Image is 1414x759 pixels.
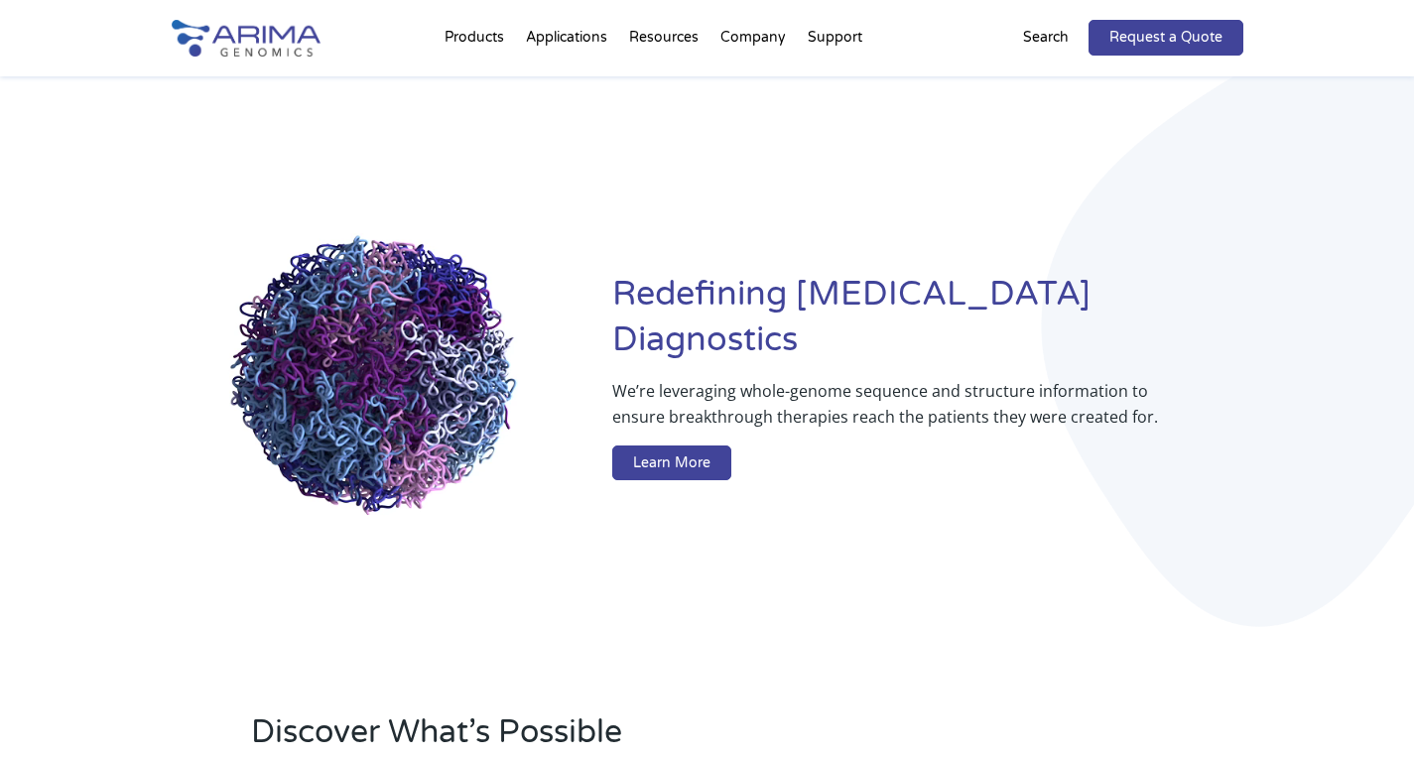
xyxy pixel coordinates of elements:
a: Request a Quote [1089,20,1243,56]
p: Search [1023,25,1069,51]
h1: Redefining [MEDICAL_DATA] Diagnostics [612,272,1242,378]
a: Learn More [612,445,731,481]
img: Arima-Genomics-logo [172,20,321,57]
p: We’re leveraging whole-genome sequence and structure information to ensure breakthrough therapies... [612,378,1163,445]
